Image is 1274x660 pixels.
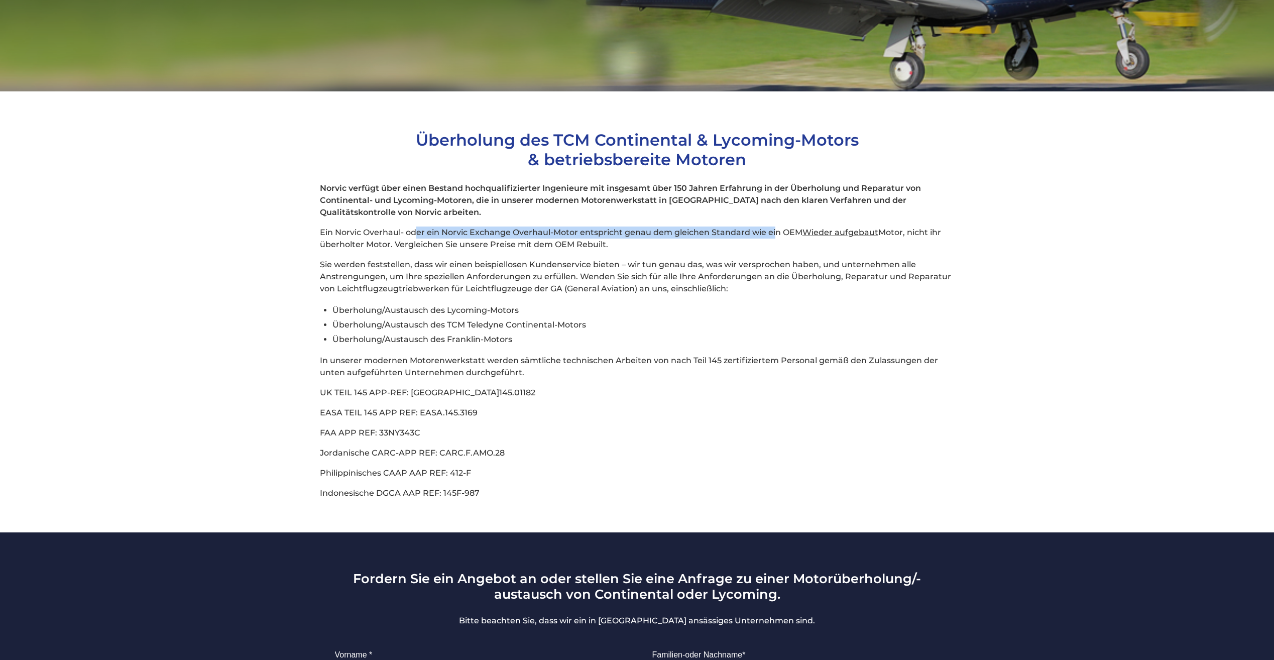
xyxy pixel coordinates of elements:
span: Indonesische DGCA AAP REF: 145F-987 [320,488,480,498]
p: Bitte beachten Sie, dass wir ein in [GEOGRAPHIC_DATA] ansässiges Unternehmen sind. [320,615,955,627]
span: Philippinisches CAAP AAP REF: 412-F [320,468,471,478]
li: Überholung/Austausch des Lycoming-Motors [332,303,955,317]
span: Jordanische CARC-APP REF: CARC.F.AMO.28 [320,448,505,458]
span: UK TEIL 145 APP-REF: [GEOGRAPHIC_DATA]145.01182 [320,388,535,397]
p: Ein Norvic Overhaul- oder ein Norvic Exchange Overhaul-Motor entspricht genau dem gleichen Standa... [320,227,955,251]
h3: Fordern Sie ein Angebot an oder stellen Sie eine Anfrage zu einer Motorüberholung/-austausch von ... [320,571,955,602]
span: Überholung des TCM Continental & Lycoming-Motors & betriebsbereite Motoren [416,130,859,169]
strong: Norvic verfügt über einen Bestand hochqualifizierter Ingenieure mit insgesamt über 150 Jahren Erf... [320,183,921,217]
span: In unserer modernen Motorenwerkstatt werden sämtliche technischen Arbeiten von nach Teil 145 zert... [320,356,938,377]
li: Überholung/Austausch des Franklin-Motors [332,332,955,347]
span: FAA APP REF: 33NY343C [320,428,420,437]
p: Sie werden feststellen, dass wir einen beispiellosen Kundenservice bieten – wir tun genau das, wa... [320,259,955,295]
li: Überholung/Austausch des TCM Teledyne Continental-Motors [332,317,955,332]
span: EASA TEIL 145 APP REF: EASA.145.3169 [320,408,478,417]
span: Wieder aufgebaut [802,228,878,237]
